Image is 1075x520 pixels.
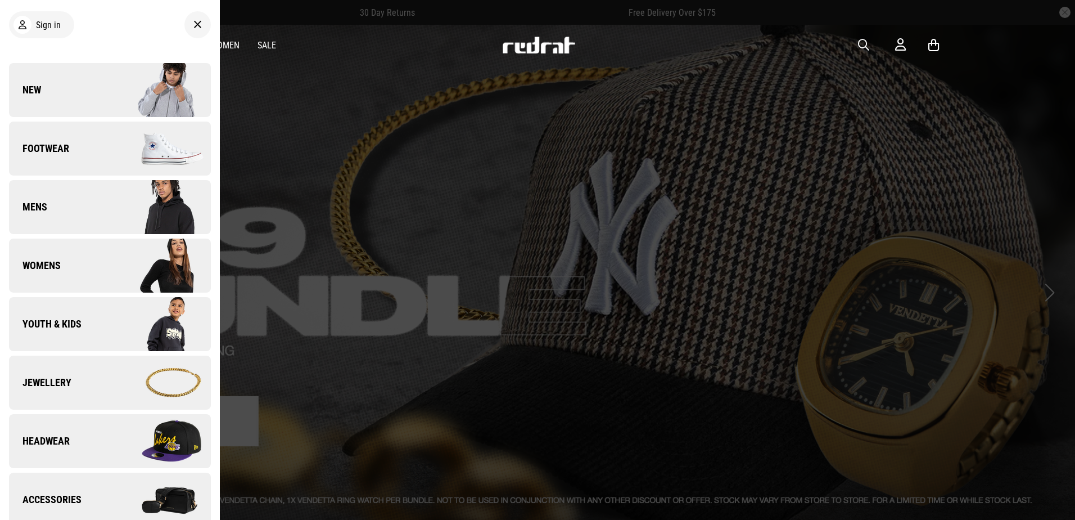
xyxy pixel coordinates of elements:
a: Womens Company [9,239,211,293]
a: Youth & Kids Company [9,297,211,351]
a: New Company [9,63,211,117]
img: Company [110,237,210,294]
a: Women [210,40,240,51]
span: Jewellery [9,376,71,389]
a: Mens Company [9,180,211,234]
a: Sale [258,40,276,51]
a: Jewellery Company [9,356,211,410]
img: Company [110,179,210,235]
span: Accessories [9,493,82,506]
img: Company [110,355,210,411]
button: Open LiveChat chat widget [9,5,43,38]
span: Headwear [9,434,70,448]
a: Headwear Company [9,414,211,468]
img: Redrat logo [502,37,576,53]
span: New [9,83,41,97]
span: Mens [9,200,47,214]
span: Sign in [36,20,61,30]
img: Company [110,120,210,177]
span: Womens [9,259,61,272]
img: Company [110,413,210,469]
span: Footwear [9,142,69,155]
img: Company [110,296,210,352]
img: Company [110,62,210,118]
span: Youth & Kids [9,317,82,331]
a: Footwear Company [9,122,211,176]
